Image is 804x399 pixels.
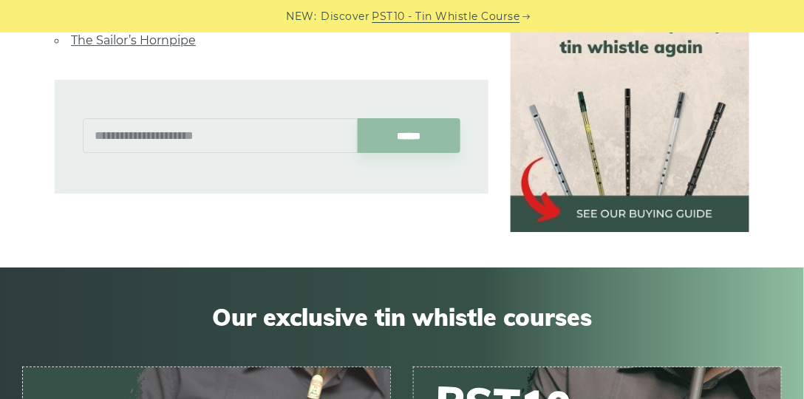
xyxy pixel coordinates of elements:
span: Discover [321,8,370,25]
a: The Sailor’s Hornpipe [71,33,196,47]
span: Our exclusive tin whistle courses [22,303,782,331]
a: PST10 - Tin Whistle Course [372,8,520,25]
span: NEW: [287,8,317,25]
